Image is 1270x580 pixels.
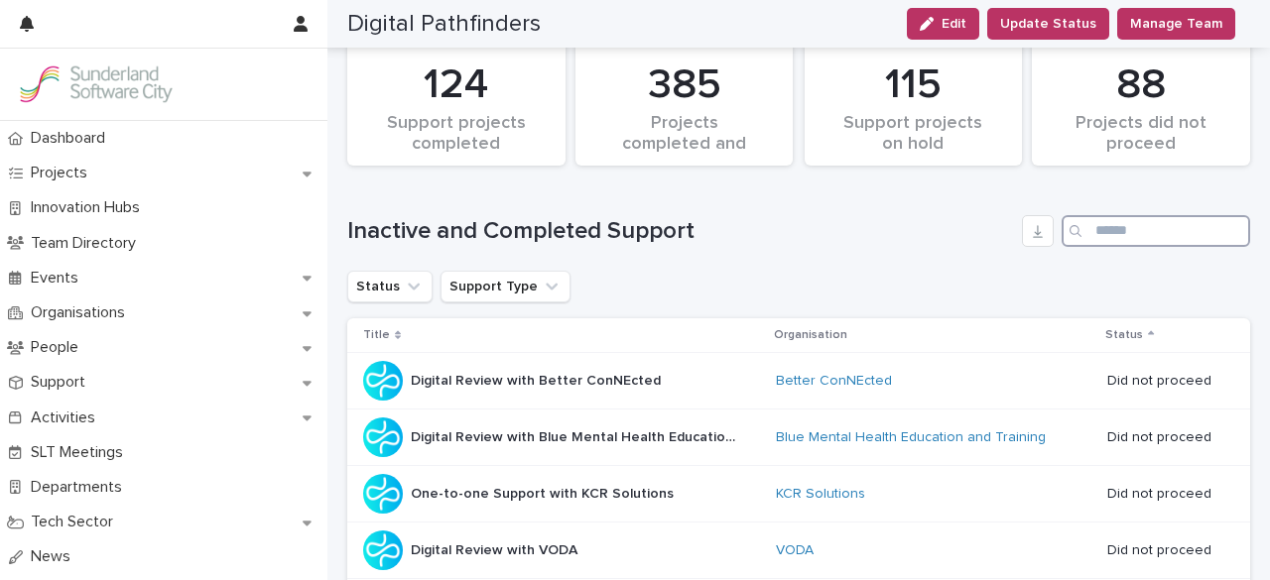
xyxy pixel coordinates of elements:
[776,373,892,390] a: Better ConNEcted
[609,113,760,155] div: Projects completed and signed off
[23,234,152,253] p: Team Directory
[16,64,175,104] img: Kay6KQejSz2FjblR6DWv
[23,373,101,392] p: Support
[1066,113,1216,155] div: Projects did not proceed
[1107,486,1218,503] p: Did not proceed
[987,8,1109,40] button: Update Status
[838,60,989,110] div: 115
[347,271,433,302] button: Status
[907,8,979,40] button: Edit
[1107,542,1218,559] p: Did not proceed
[411,425,745,446] p: Digital Review with Blue Mental Health Education and Training
[381,60,532,110] div: 124
[23,513,129,531] p: Tech Sector
[441,271,571,302] button: Support Type
[23,547,86,566] p: News
[411,369,665,390] p: Digital Review with Better ConNEcted
[363,324,390,346] p: Title
[1066,60,1216,110] div: 88
[1000,14,1096,34] span: Update Status
[838,113,989,155] div: Support projects on hold
[23,303,141,322] p: Organisations
[23,338,94,357] p: People
[347,217,1014,246] h1: Inactive and Completed Support
[609,60,760,110] div: 385
[23,443,139,462] p: SLT Meetings
[1062,215,1250,247] input: Search
[23,164,103,182] p: Projects
[347,353,1250,409] tr: Digital Review with Better ConNEctedDigital Review with Better ConNEcted Better ConNEcted Did not...
[1117,8,1235,40] button: Manage Team
[347,10,541,39] h2: Digital Pathfinders
[1107,373,1218,390] p: Did not proceed
[1130,14,1222,34] span: Manage Team
[774,324,847,346] p: Organisation
[23,269,94,288] p: Events
[1107,429,1218,446] p: Did not proceed
[23,478,138,497] p: Departments
[776,486,865,503] a: KCR Solutions
[23,129,121,148] p: Dashboard
[411,538,581,559] p: Digital Review with VODA
[23,198,156,217] p: Innovation Hubs
[776,429,1046,446] a: Blue Mental Health Education and Training
[1105,324,1143,346] p: Status
[381,113,532,155] div: Support projects completed
[347,522,1250,579] tr: Digital Review with VODADigital Review with VODA VODA Did not proceed
[347,466,1250,522] tr: One-to-one Support with KCR SolutionsOne-to-one Support with KCR Solutions KCR Solutions Did not ...
[942,17,966,31] span: Edit
[347,409,1250,466] tr: Digital Review with Blue Mental Health Education and TrainingDigital Review with Blue Mental Heal...
[776,542,814,559] a: VODA
[23,408,111,427] p: Activities
[411,482,678,503] p: One-to-one Support with KCR Solutions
